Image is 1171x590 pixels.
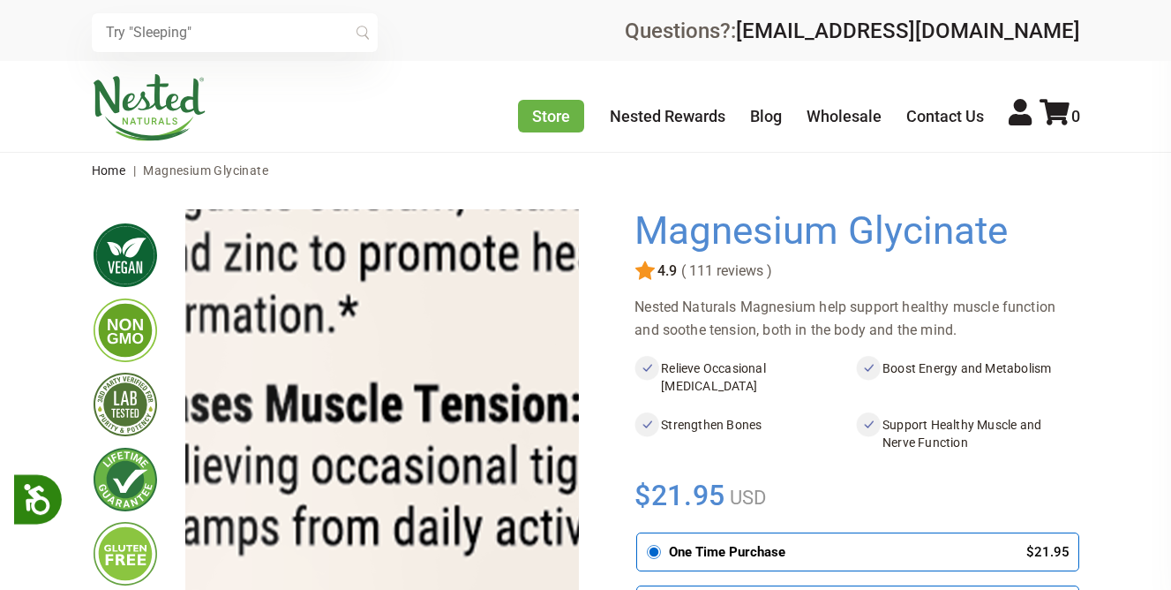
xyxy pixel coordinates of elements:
a: Store [518,100,584,132]
span: ( 111 reviews ) [677,263,772,279]
input: Try "Sleeping" [92,13,378,52]
a: Blog [750,107,782,125]
div: Nested Naturals Magnesium help support healthy muscle function and soothe tension, both in the bo... [634,296,1077,342]
img: gmofree [94,299,157,362]
a: Nested Rewards [610,107,725,125]
li: Relieve Occasional [MEDICAL_DATA] [634,356,856,398]
a: Contact Us [906,107,984,125]
span: $21.95 [634,476,725,515]
img: lifetimeguarantee [94,448,157,511]
img: glutenfree [94,522,157,586]
h1: Magnesium Glycinate [634,209,1068,253]
li: Strengthen Bones [634,412,856,455]
span: USD [725,487,766,509]
span: Magnesium Glycinate [143,163,268,178]
div: Questions?: [625,20,1080,42]
a: 0 [1040,107,1080,125]
span: 4.9 [656,263,677,279]
nav: breadcrumbs [92,153,1080,188]
span: 0 [1071,107,1080,125]
img: Nested Naturals [92,74,206,141]
a: Home [92,163,126,178]
li: Support Healthy Muscle and Nerve Function [856,412,1077,455]
span: | [129,163,140,178]
a: [EMAIL_ADDRESS][DOMAIN_NAME] [736,19,1080,43]
img: thirdpartytested [94,373,157,436]
li: Boost Energy and Metabolism [856,356,1077,398]
img: star.svg [634,261,656,282]
img: vegan [94,223,157,287]
a: Wholesale [807,107,882,125]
